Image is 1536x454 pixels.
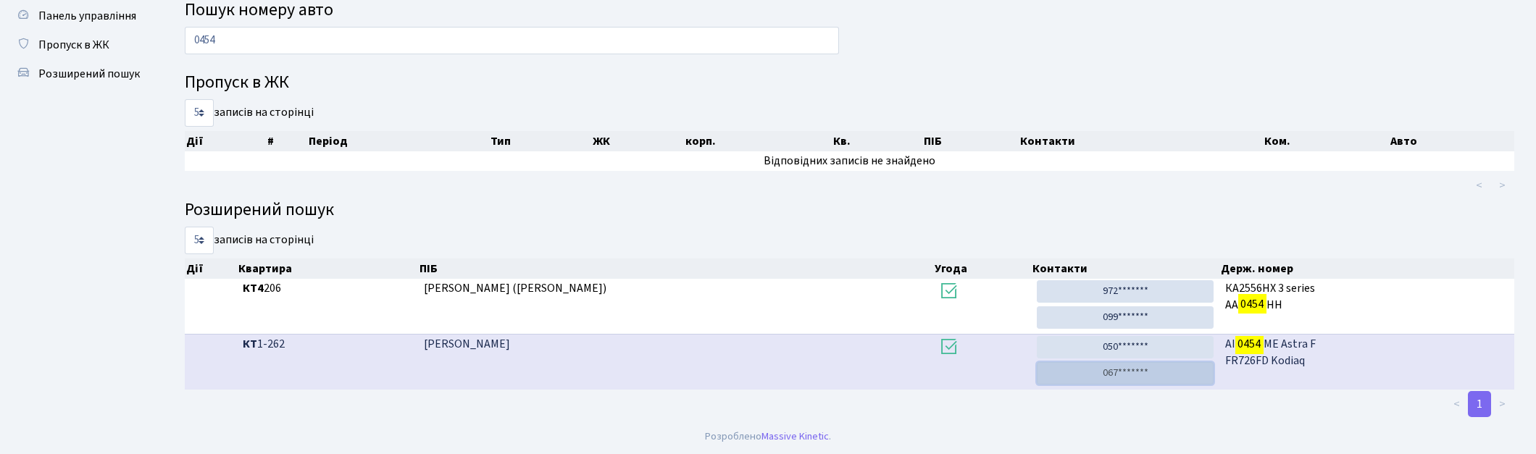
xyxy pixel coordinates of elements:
[832,131,922,151] th: Кв.
[307,131,489,151] th: Період
[185,151,1514,171] td: Відповідних записів не знайдено
[7,1,152,30] a: Панель управління
[185,227,214,254] select: записів на сторінці
[1235,334,1263,354] mark: 0454
[424,280,606,296] span: [PERSON_NAME] ([PERSON_NAME])
[761,429,829,444] a: Massive Kinetic
[243,336,257,352] b: КТ
[38,66,140,82] span: Розширений пошук
[185,99,314,127] label: записів на сторінці
[7,30,152,59] a: Пропуск в ЖК
[243,280,264,296] b: КТ4
[38,8,136,24] span: Панель управління
[243,336,412,353] span: 1-262
[1219,258,1514,279] th: Держ. номер
[933,258,1032,279] th: Угода
[185,258,237,279] th: Дії
[1031,258,1219,279] th: Контакти
[185,227,314,254] label: записів на сторінці
[424,336,510,352] span: [PERSON_NAME]
[185,72,1514,93] h4: Пропуск в ЖК
[38,37,109,53] span: Пропуск в ЖК
[489,131,591,151] th: Тип
[705,429,831,445] div: Розроблено .
[922,131,1019,151] th: ПІБ
[1263,131,1389,151] th: Ком.
[1019,131,1263,151] th: Контакти
[243,280,412,297] span: 206
[591,131,684,151] th: ЖК
[185,200,1514,221] h4: Розширений пошук
[1238,294,1266,314] mark: 0454
[7,59,152,88] a: Розширений пошук
[1468,391,1491,417] a: 1
[418,258,933,279] th: ПІБ
[1389,131,1514,151] th: Авто
[185,99,214,127] select: записів на сторінці
[684,131,832,151] th: корп.
[185,131,266,151] th: Дії
[1225,336,1508,369] span: АІ МЕ Astra F FR726FD Kodiaq
[237,258,418,279] th: Квартира
[1225,280,1508,314] span: КА2556НХ 3 series АА НН
[266,131,307,151] th: #
[185,27,839,54] input: Пошук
